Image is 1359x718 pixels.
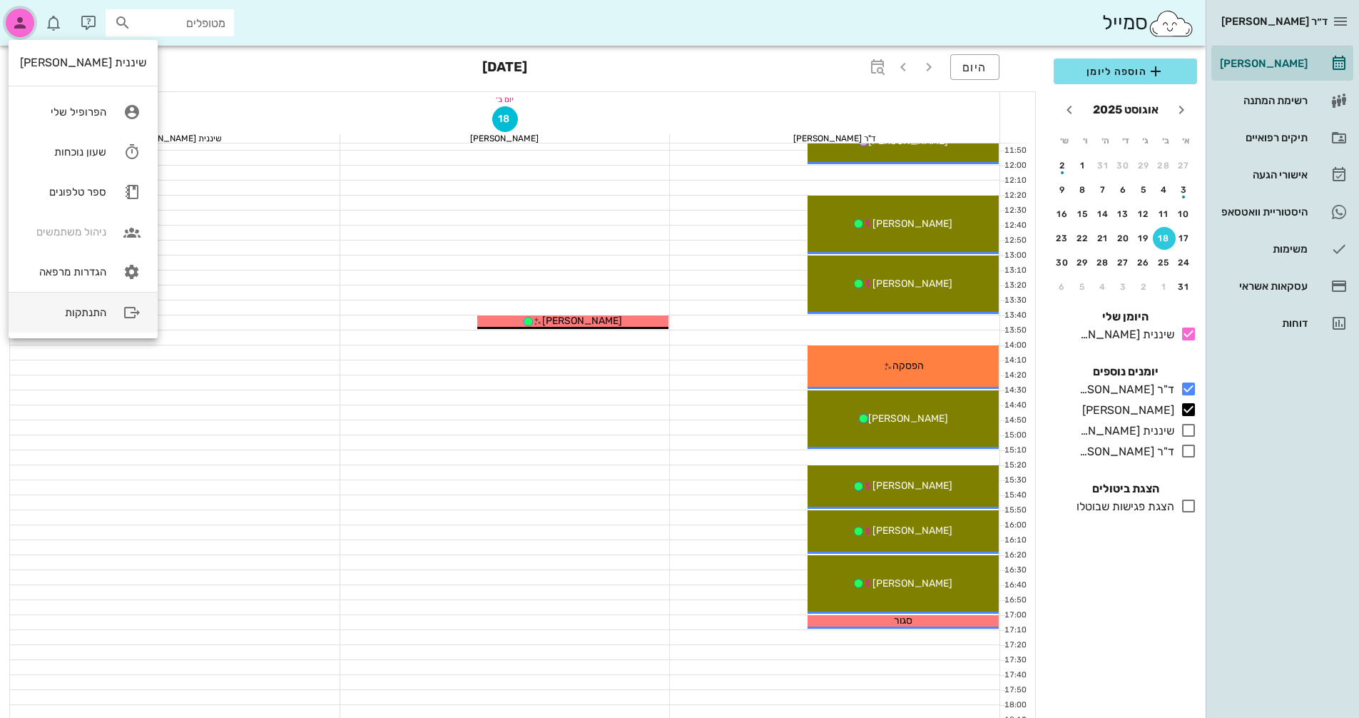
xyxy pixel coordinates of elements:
[1132,154,1155,177] button: 29
[1211,158,1353,192] a: אישורי הגעה
[1051,178,1074,201] button: 9
[1173,185,1196,195] div: 3
[20,146,106,158] div: שעון נוכחות
[962,61,987,74] span: היום
[1072,258,1094,268] div: 29
[1000,205,1029,217] div: 12:30
[1000,235,1029,247] div: 12:50
[1112,275,1135,298] button: 3
[1132,227,1155,250] button: 19
[1000,160,1029,172] div: 12:00
[1173,275,1196,298] button: 31
[1000,325,1029,337] div: 13:50
[1051,203,1074,226] button: 16
[1000,625,1029,637] div: 17:10
[1091,161,1114,171] div: 31
[1000,490,1029,502] div: 15:40
[1217,132,1308,143] div: תיקים רפואיים
[1054,480,1197,497] h4: הצגת ביטולים
[1051,258,1074,268] div: 30
[1112,178,1135,201] button: 6
[1074,423,1174,440] div: שיננית [PERSON_NAME]
[1112,233,1135,243] div: 20
[1153,275,1176,298] button: 1
[1132,161,1155,171] div: 29
[1112,258,1135,268] div: 27
[20,56,146,69] div: שיננית [PERSON_NAME]
[1091,275,1114,298] button: 4
[1153,161,1176,171] div: 28
[1000,684,1029,697] div: 17:50
[1000,565,1029,577] div: 16:30
[1132,233,1155,243] div: 19
[1217,243,1308,255] div: משימות
[1091,154,1114,177] button: 31
[1087,96,1164,124] button: אוגוסט 2025
[1102,8,1194,39] div: סמייל
[1054,363,1197,380] h4: יומנים נוספים
[1072,178,1094,201] button: 8
[1000,400,1029,412] div: 14:40
[542,315,622,327] span: [PERSON_NAME]
[1072,227,1094,250] button: 22
[1074,381,1174,398] div: ד"ר [PERSON_NAME]
[868,413,948,425] span: [PERSON_NAME]
[1071,498,1174,515] div: הצגת פגישות שבוטלו
[1173,161,1196,171] div: 27
[1000,475,1029,487] div: 15:30
[1112,251,1135,274] button: 27
[1051,154,1074,177] button: 2
[1173,258,1196,268] div: 24
[894,615,912,627] span: סגור
[1169,97,1194,123] button: חודש שעבר
[1211,121,1353,155] a: תיקים רפואיים
[1217,95,1308,106] div: רשימת המתנה
[1116,128,1134,153] th: ד׳
[1000,550,1029,562] div: 16:20
[1072,282,1094,292] div: 5
[1153,282,1176,292] div: 1
[1132,178,1155,201] button: 5
[1112,161,1135,171] div: 30
[1000,295,1029,307] div: 13:30
[1173,178,1196,201] button: 3
[20,106,106,118] div: הפרופיל שלי
[1000,580,1029,592] div: 16:40
[1132,203,1155,226] button: 12
[1065,63,1186,80] span: הוספה ליומן
[1091,258,1114,268] div: 28
[1091,227,1114,250] button: 21
[1072,251,1094,274] button: 29
[1000,639,1029,652] div: 17:20
[1112,227,1135,250] button: 20
[1074,443,1174,460] div: ד"ר [PERSON_NAME]
[1054,308,1197,325] h4: היומן שלי
[1091,185,1114,195] div: 7
[1057,97,1082,123] button: חודש הבא
[1000,430,1029,442] div: 15:00
[1000,175,1029,187] div: 12:10
[1112,203,1135,226] button: 13
[1153,203,1176,226] button: 11
[20,186,106,198] div: ספר טלפונים
[1000,610,1029,622] div: 17:00
[1072,233,1094,243] div: 22
[1072,203,1094,226] button: 15
[1000,220,1029,232] div: 12:40
[1211,306,1353,340] a: דוחות
[1173,251,1196,274] button: 24
[872,525,952,537] span: [PERSON_NAME]
[1051,227,1074,250] button: 23
[1000,370,1029,382] div: 14:20
[1136,128,1155,153] th: ג׳
[872,218,952,230] span: [PERSON_NAME]
[1051,275,1074,298] button: 6
[1051,233,1074,243] div: 23
[1072,275,1094,298] button: 5
[1051,251,1074,274] button: 30
[1153,258,1176,268] div: 25
[1054,59,1197,84] button: הוספה ליומן
[1000,280,1029,292] div: 13:20
[1112,209,1135,219] div: 13
[1091,282,1114,292] div: 4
